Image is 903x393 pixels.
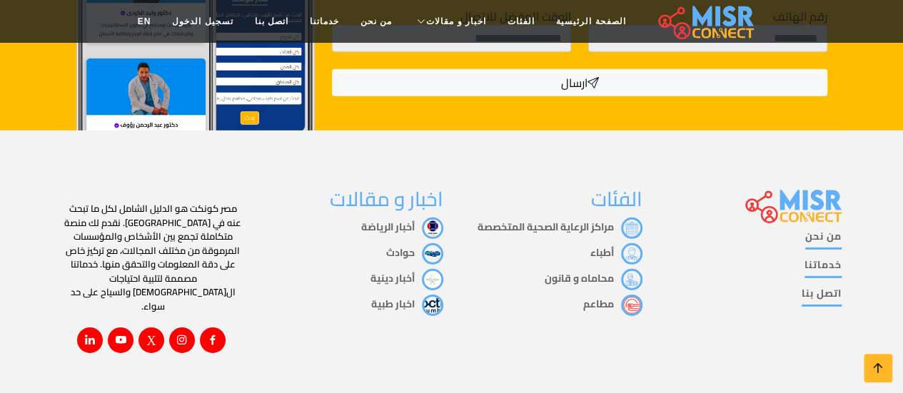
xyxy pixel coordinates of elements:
[361,218,443,236] a: أخبار الرياضة
[138,327,164,353] a: X
[332,69,827,96] button: ارسال
[422,243,443,265] img: حوادث
[805,229,842,250] a: من نحن
[350,8,403,35] a: من نحن
[621,269,642,290] img: محاماه و قانون
[386,243,443,262] a: حوادث
[161,8,243,35] a: تسجيل الدخول
[804,257,842,278] a: خدماتنا
[621,218,642,239] img: مراكز الرعاية الصحية المتخصصة
[658,4,754,39] img: main.misr_connect
[261,188,443,212] h3: اخبار و مقالات
[745,188,841,223] img: main.misr_connect
[62,202,244,313] p: مصر كونكت هو الدليل الشامل لكل ما تبحث عنه في [GEOGRAPHIC_DATA]. نقدم لك منصة متكاملة تجمع بين ال...
[590,243,642,262] a: أطباء
[422,218,443,239] img: أخبار الرياضة
[422,269,443,290] img: أخبار دينية
[244,8,299,35] a: اتصل بنا
[621,243,642,265] img: أطباء
[422,295,443,316] img: اخبار طبية
[545,8,636,35] a: الصفحة الرئيسية
[621,295,642,316] img: مطاعم
[127,8,162,35] a: EN
[147,333,156,346] i: X
[403,8,497,35] a: اخبار و مقالات
[545,269,642,287] a: محاماه و قانون
[802,286,842,307] a: اتصل بنا
[583,295,642,313] a: مطاعم
[370,269,443,287] a: أخبار دينية
[371,295,443,313] a: اخبار طبية
[497,8,545,35] a: الفئات
[460,188,642,212] h3: الفئات
[299,8,350,35] a: خدماتنا
[426,15,486,28] span: اخبار و مقالات
[478,218,642,236] a: مراكز الرعاية الصحية المتخصصة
